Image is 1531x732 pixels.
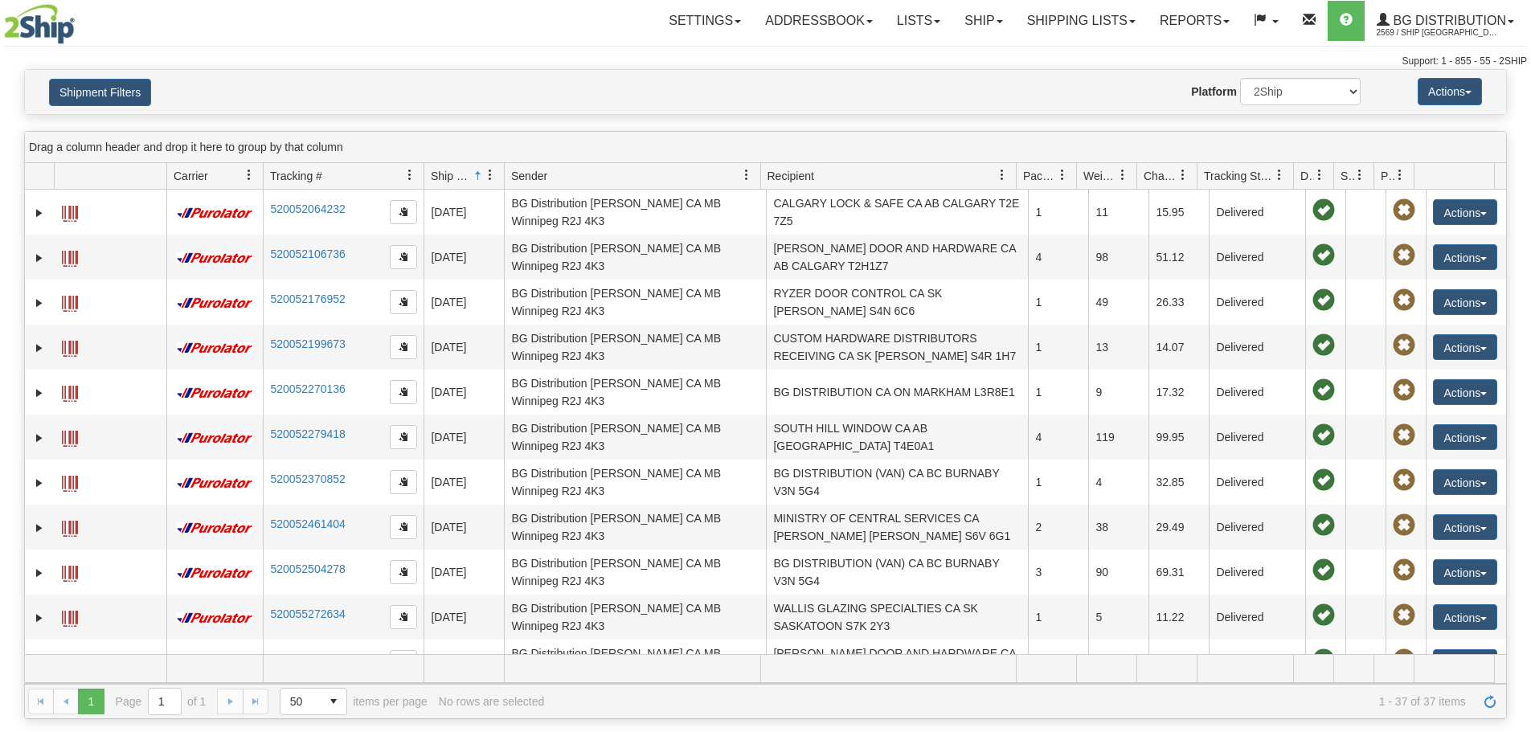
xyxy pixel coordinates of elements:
span: Packages [1023,168,1057,184]
td: WALLIS GLAZING SPECIALTIES CA SK SASKATOON S7K 2Y3 [766,595,1028,640]
img: 11 - Purolator [174,297,256,309]
td: [DATE] [424,190,504,235]
img: logo2569.jpg [4,4,75,44]
td: [DATE] [424,505,504,550]
a: 520052106736 [270,247,345,260]
a: 520055272634 [270,607,345,620]
a: Label [62,333,78,359]
button: Copy to clipboard [390,380,417,404]
a: Expand [31,205,47,221]
td: [DATE] [424,460,504,505]
a: Label [62,648,78,674]
td: 99.95 [1148,415,1209,460]
td: RYZER DOOR CONTROL CA SK [PERSON_NAME] S4N 6C6 [766,280,1028,325]
span: Shipment Issues [1341,168,1354,184]
td: CALGARY LOCK & SAFE CA AB CALGARY T2E 7Z5 [766,190,1028,235]
a: Addressbook [753,1,885,41]
td: [DATE] [424,235,504,280]
a: Refresh [1477,689,1503,714]
a: Ship [952,1,1014,41]
td: [DATE] [424,595,504,640]
td: BG Distribution [PERSON_NAME] CA MB Winnipeg R2J 4K3 [504,595,766,640]
td: SOUTH HILL WINDOW CA AB [GEOGRAPHIC_DATA] T4E0A1 [766,415,1028,460]
td: BG Distribution [PERSON_NAME] CA MB Winnipeg R2J 4K3 [504,325,766,370]
img: 11 - Purolator [174,612,256,624]
td: Delivered [1209,190,1305,235]
span: Weight [1083,168,1117,184]
span: 2569 / Ship [GEOGRAPHIC_DATA] [1377,25,1497,41]
button: Copy to clipboard [390,515,417,539]
td: 98 [1088,235,1148,280]
a: 520052064232 [270,202,345,215]
span: Pickup Not Assigned [1393,424,1415,447]
td: [DATE] [424,415,504,460]
img: 11 - Purolator [174,522,256,534]
span: On time [1312,559,1335,582]
td: 15.95 [1148,190,1209,235]
a: Label [62,288,78,314]
a: Label [62,603,78,629]
td: Delivered [1209,325,1305,370]
a: Expand [31,340,47,356]
td: 13 [1088,325,1148,370]
a: Label [62,558,78,584]
img: 11 - Purolator [174,387,256,399]
a: Shipment Issues filter column settings [1346,162,1373,189]
span: On time [1312,649,1335,672]
td: 51.12 [1148,235,1209,280]
a: 520052199673 [270,337,345,350]
td: 4 [1028,415,1088,460]
td: 29.49 [1148,505,1209,550]
button: Actions [1433,244,1497,270]
button: Actions [1433,469,1497,495]
button: Copy to clipboard [390,605,417,629]
div: No rows are selected [439,695,545,708]
a: BG Distribution 2569 / Ship [GEOGRAPHIC_DATA] [1365,1,1526,41]
button: Actions [1433,199,1497,225]
input: Page 1 [149,689,181,714]
span: Pickup Not Assigned [1393,289,1415,312]
span: Delivery Status [1300,168,1314,184]
td: 1 [1028,595,1088,640]
span: On time [1312,469,1335,492]
label: Platform [1191,84,1237,100]
img: 11 - Purolator [174,207,256,219]
td: Delivered [1209,235,1305,280]
a: Expand [31,385,47,401]
span: Pickup Not Assigned [1393,334,1415,357]
td: [PERSON_NAME] DOOR AND HARDWARE CA AB CALGARY T2H1Z7 [766,235,1028,280]
img: 11 - Purolator [174,252,256,264]
span: Charge [1144,168,1177,184]
span: Pickup Not Assigned [1393,379,1415,402]
td: BG Distribution [PERSON_NAME] CA MB Winnipeg R2J 4K3 [504,235,766,280]
td: 1 [1028,280,1088,325]
td: 6 [1028,640,1088,685]
span: Pickup Status [1381,168,1394,184]
button: Actions [1433,379,1497,405]
td: 9 [1088,370,1148,415]
td: CUSTOM HARDWARE DISTRIBUTORS RECEIVING CA SK [PERSON_NAME] S4R 1H7 [766,325,1028,370]
td: [DATE] [424,280,504,325]
a: Packages filter column settings [1049,162,1076,189]
td: [DATE] [424,640,504,685]
a: Tracking # filter column settings [396,162,424,189]
span: Pickup Not Assigned [1393,604,1415,627]
button: Actions [1433,334,1497,360]
td: Delivered [1209,550,1305,595]
span: On time [1312,334,1335,357]
td: Delivered [1209,460,1305,505]
td: 1 [1028,325,1088,370]
button: Actions [1433,604,1497,630]
td: [DATE] [424,370,504,415]
a: Expand [31,295,47,311]
span: 50 [290,693,311,710]
td: 91.43 [1148,640,1209,685]
span: On time [1312,424,1335,447]
td: Delivered [1209,370,1305,415]
td: BG Distribution [PERSON_NAME] CA MB Winnipeg R2J 4K3 [504,370,766,415]
td: [DATE] [424,325,504,370]
a: 520052270136 [270,382,345,395]
span: Page of 1 [116,688,207,715]
td: 119 [1088,415,1148,460]
td: 90 [1088,550,1148,595]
